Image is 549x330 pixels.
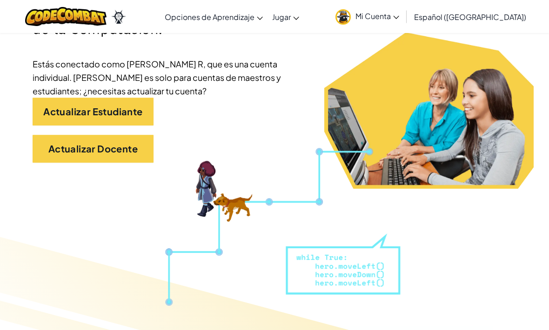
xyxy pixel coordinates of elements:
a: Actualizar Estudiante [33,98,154,125]
a: Jugar [268,4,304,29]
img: avatar [335,9,351,25]
a: Mi Cuenta [331,2,404,31]
span: Jugar [272,12,291,22]
img: CodeCombat logo [25,7,107,26]
a: Opciones de Aprendizaje [160,4,268,29]
img: Ozaria [111,10,126,24]
div: Estás conectado como [PERSON_NAME] R, que es una cuenta individual. [PERSON_NAME] es solo para cu... [33,57,312,98]
span: Mi Cuenta [355,11,399,21]
span: Opciones de Aprendizaje [165,12,254,22]
a: Actualizar Docente [33,135,154,163]
span: Español ([GEOGRAPHIC_DATA]) [414,12,526,22]
a: Español ([GEOGRAPHIC_DATA]) [409,4,531,29]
